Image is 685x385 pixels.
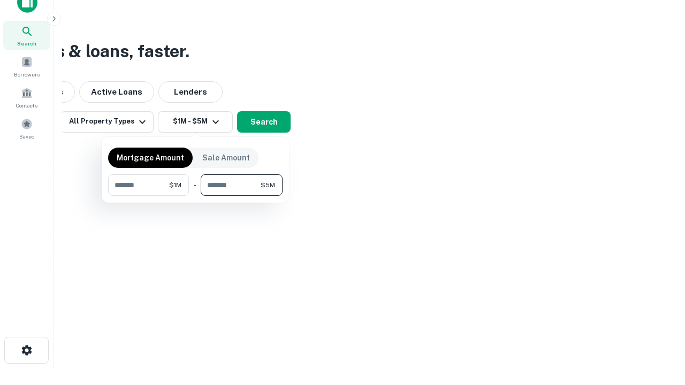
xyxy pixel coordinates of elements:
[631,299,685,351] iframe: Chat Widget
[202,152,250,164] p: Sale Amount
[193,174,196,196] div: -
[117,152,184,164] p: Mortgage Amount
[169,180,181,190] span: $1M
[261,180,275,190] span: $5M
